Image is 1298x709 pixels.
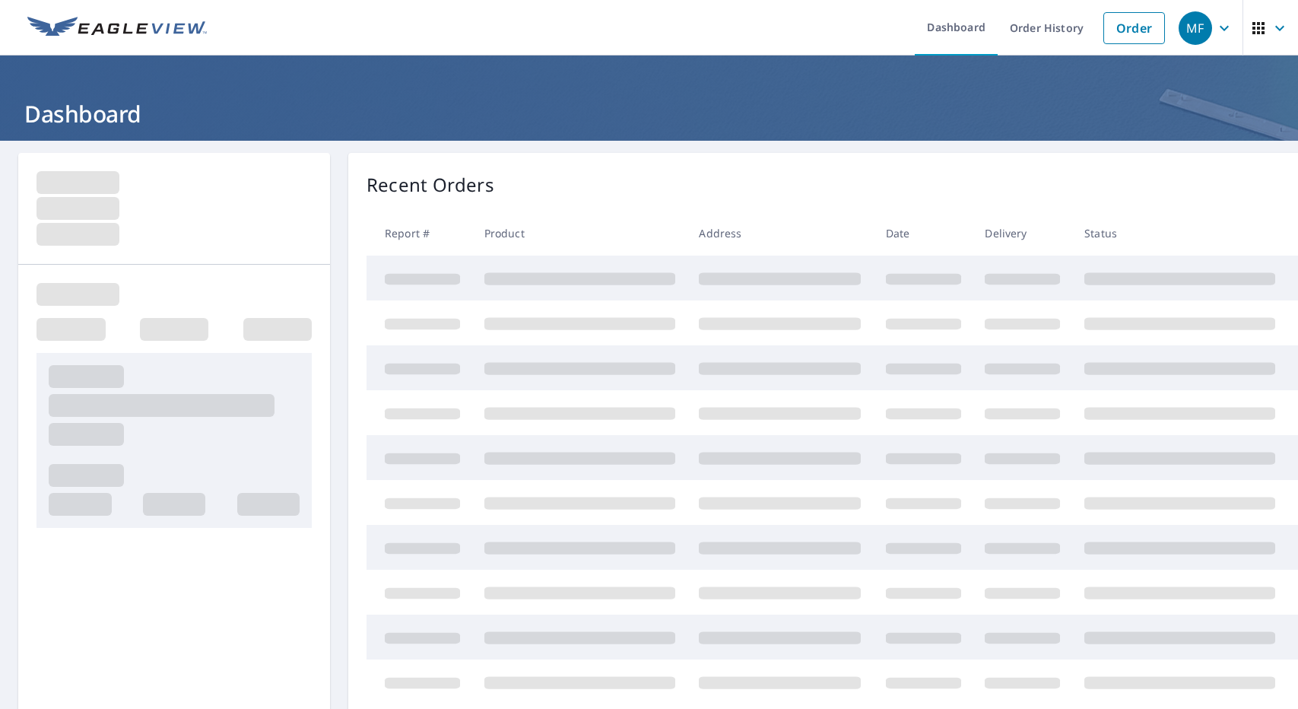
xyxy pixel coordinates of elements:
[687,211,873,256] th: Address
[27,17,207,40] img: EV Logo
[874,211,973,256] th: Date
[973,211,1072,256] th: Delivery
[367,211,472,256] th: Report #
[367,171,494,199] p: Recent Orders
[472,211,687,256] th: Product
[1072,211,1287,256] th: Status
[1103,12,1165,44] a: Order
[18,98,1280,129] h1: Dashboard
[1179,11,1212,45] div: MF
